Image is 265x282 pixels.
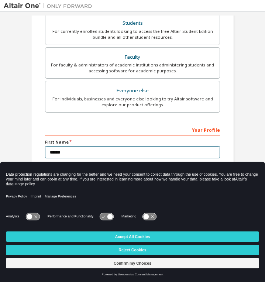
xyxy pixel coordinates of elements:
div: Faculty [50,52,215,62]
div: For faculty & administrators of academic institutions administering students and accessing softwa... [50,62,215,74]
div: Students [50,18,215,28]
div: For currently enrolled students looking to access the free Altair Student Edition bundle and all ... [50,28,215,40]
div: Your Profile [45,124,220,135]
label: First Name [45,139,220,145]
img: Altair One [4,2,96,10]
div: For individuals, businesses and everyone else looking to try Altair software and explore our prod... [50,96,215,108]
div: Everyone else [50,86,215,96]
